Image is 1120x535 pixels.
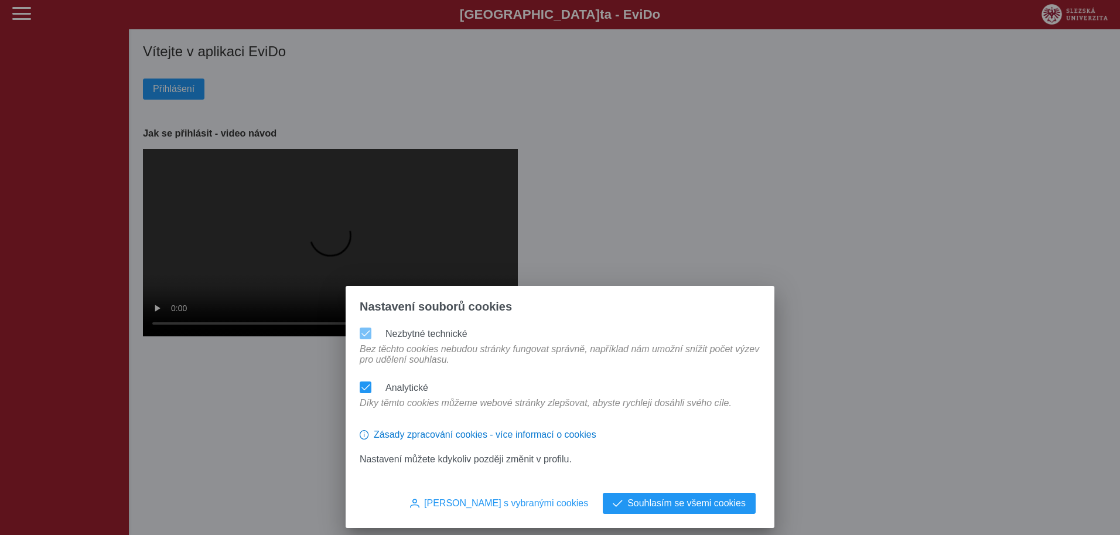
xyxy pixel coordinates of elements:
[360,300,512,313] span: Nastavení souborů cookies
[355,398,736,420] div: Díky těmto cookies můžeme webové stránky zlepšovat, abyste rychleji dosáhli svého cíle.
[385,383,428,393] label: Analytické
[374,430,596,440] span: Zásady zpracování cookies - více informací o cookies
[424,498,588,509] span: [PERSON_NAME] s vybranými cookies
[400,493,598,514] button: [PERSON_NAME] s vybranými cookies
[627,498,746,509] span: Souhlasím se všemi cookies
[360,434,596,444] a: Zásady zpracování cookies - více informací o cookies
[355,344,765,377] div: Bez těchto cookies nebudou stránky fungovat správně, například nám umožní snížit počet výzev pro ...
[385,329,467,339] label: Nezbytné technické
[603,493,756,514] button: Souhlasím se všemi cookies
[360,425,596,445] button: Zásady zpracování cookies - více informací o cookies
[360,454,760,465] p: Nastavení můžete kdykoliv později změnit v profilu.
